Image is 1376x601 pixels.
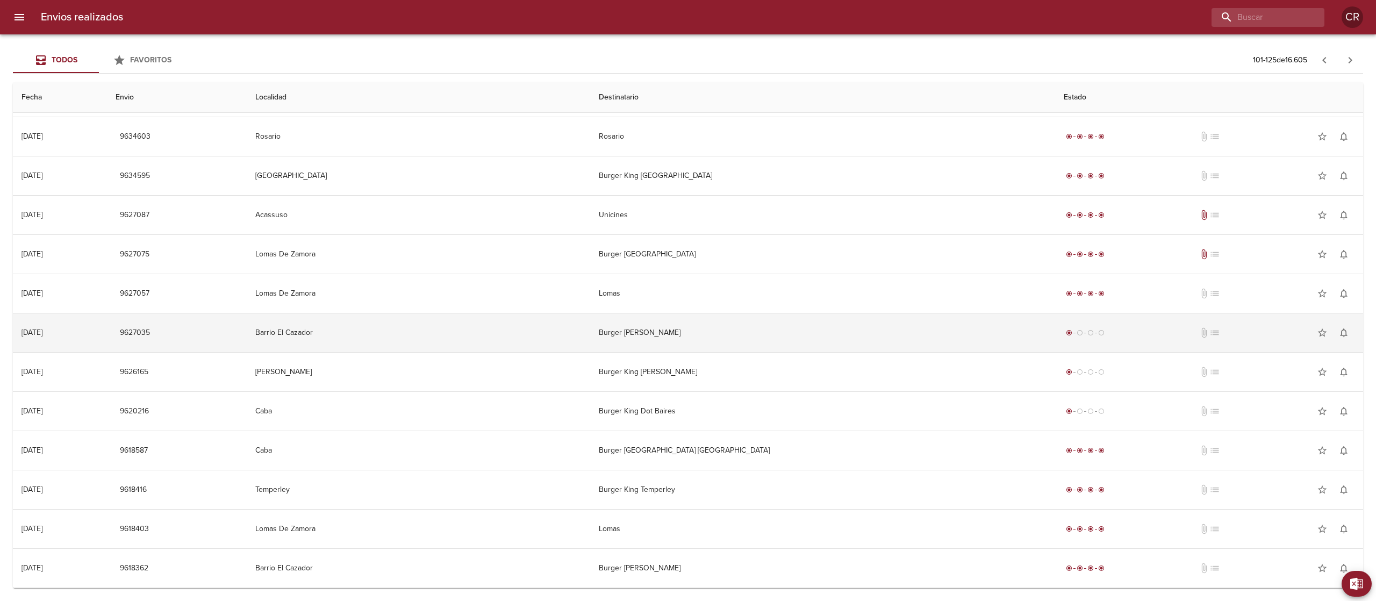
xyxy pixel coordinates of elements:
span: radio_button_unchecked [1098,369,1105,375]
span: 9627087 [120,209,149,222]
span: star_border [1317,524,1328,534]
div: [DATE] [21,524,42,533]
span: radio_button_unchecked [1098,408,1105,414]
td: Lomas De Zamora [247,235,590,274]
span: No tiene pedido asociado [1209,563,1220,574]
button: 9620216 [116,402,153,421]
span: No tiene pedido asociado [1209,367,1220,377]
span: radio_button_checked [1098,290,1105,297]
td: Barrio El Cazador [247,313,590,352]
span: notifications_none [1338,445,1349,456]
span: star_border [1317,484,1328,495]
td: Acassuso [247,196,590,234]
span: 9618587 [120,444,148,457]
div: Generado [1064,327,1107,338]
span: radio_button_checked [1077,290,1083,297]
td: Caba [247,431,590,470]
span: radio_button_checked [1066,526,1072,532]
span: notifications_none [1338,327,1349,338]
div: Entregado [1064,170,1107,181]
span: No tiene pedido asociado [1209,288,1220,299]
button: menu [6,4,32,30]
td: Temperley [247,470,590,509]
div: Generado [1064,406,1107,417]
button: Exportar Excel [1342,571,1372,597]
span: notifications_none [1338,484,1349,495]
div: Entregado [1064,249,1107,260]
div: Entregado [1064,563,1107,574]
button: Agregar a favoritos [1311,322,1333,344]
span: No tiene documentos adjuntos [1199,288,1209,299]
span: No tiene documentos adjuntos [1199,563,1209,574]
span: Pagina siguiente [1337,47,1363,73]
button: 9618403 [116,519,153,539]
div: CR [1342,6,1363,28]
span: radio_button_checked [1098,565,1105,571]
div: [DATE] [21,210,42,219]
span: notifications_none [1338,288,1349,299]
span: 9634603 [120,130,150,144]
span: 9626165 [120,366,148,379]
td: Burger King Dot Baires [590,392,1056,431]
button: Activar notificaciones [1333,204,1354,226]
span: star_border [1317,327,1328,338]
td: [PERSON_NAME] [247,353,590,391]
span: radio_button_checked [1098,212,1105,218]
div: [DATE] [21,249,42,259]
span: radio_button_checked [1066,173,1072,179]
td: Rosario [247,117,590,156]
span: notifications_none [1338,210,1349,220]
td: Barrio El Cazador [247,549,590,588]
span: star_border [1317,288,1328,299]
button: Agregar a favoritos [1311,361,1333,383]
span: No tiene pedido asociado [1209,406,1220,417]
span: No tiene pedido asociado [1209,210,1220,220]
span: notifications_none [1338,563,1349,574]
span: radio_button_checked [1087,212,1094,218]
p: 101 - 125 de 16.605 [1253,55,1307,66]
button: 9634595 [116,166,154,186]
div: [DATE] [21,289,42,298]
span: No tiene pedido asociado [1209,249,1220,260]
div: Entregado [1064,445,1107,456]
span: radio_button_checked [1077,251,1083,257]
span: No tiene documentos adjuntos [1199,524,1209,534]
span: No tiene documentos adjuntos [1199,445,1209,456]
button: Agregar a favoritos [1311,244,1333,265]
span: notifications_none [1338,524,1349,534]
td: Rosario [590,117,1056,156]
span: No tiene documentos adjuntos [1199,131,1209,142]
span: notifications_none [1338,367,1349,377]
td: Lomas [590,274,1056,313]
span: radio_button_checked [1066,290,1072,297]
span: 9627057 [120,287,149,300]
td: Lomas [590,510,1056,548]
td: Burger King [GEOGRAPHIC_DATA] [590,156,1056,195]
span: star_border [1317,367,1328,377]
td: Caba [247,392,590,431]
span: No tiene pedido asociado [1209,170,1220,181]
td: Unicines [590,196,1056,234]
div: [DATE] [21,132,42,141]
button: Activar notificaciones [1333,440,1354,461]
span: star_border [1317,210,1328,220]
span: star_border [1317,170,1328,181]
span: radio_button_checked [1066,330,1072,336]
button: 9618587 [116,441,152,461]
span: notifications_none [1338,170,1349,181]
span: radio_button_checked [1077,173,1083,179]
span: radio_button_unchecked [1098,330,1105,336]
td: [GEOGRAPHIC_DATA] [247,156,590,195]
button: Activar notificaciones [1333,322,1354,344]
div: Generado [1064,367,1107,377]
button: 9627035 [116,323,154,343]
div: Entregado [1064,288,1107,299]
span: star_border [1317,131,1328,142]
span: radio_button_checked [1087,133,1094,140]
button: Activar notificaciones [1333,165,1354,187]
button: 9618416 [116,480,151,500]
th: Destinatario [590,82,1056,113]
span: radio_button_unchecked [1077,369,1083,375]
span: Tiene documentos adjuntos [1199,210,1209,220]
div: [DATE] [21,406,42,416]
